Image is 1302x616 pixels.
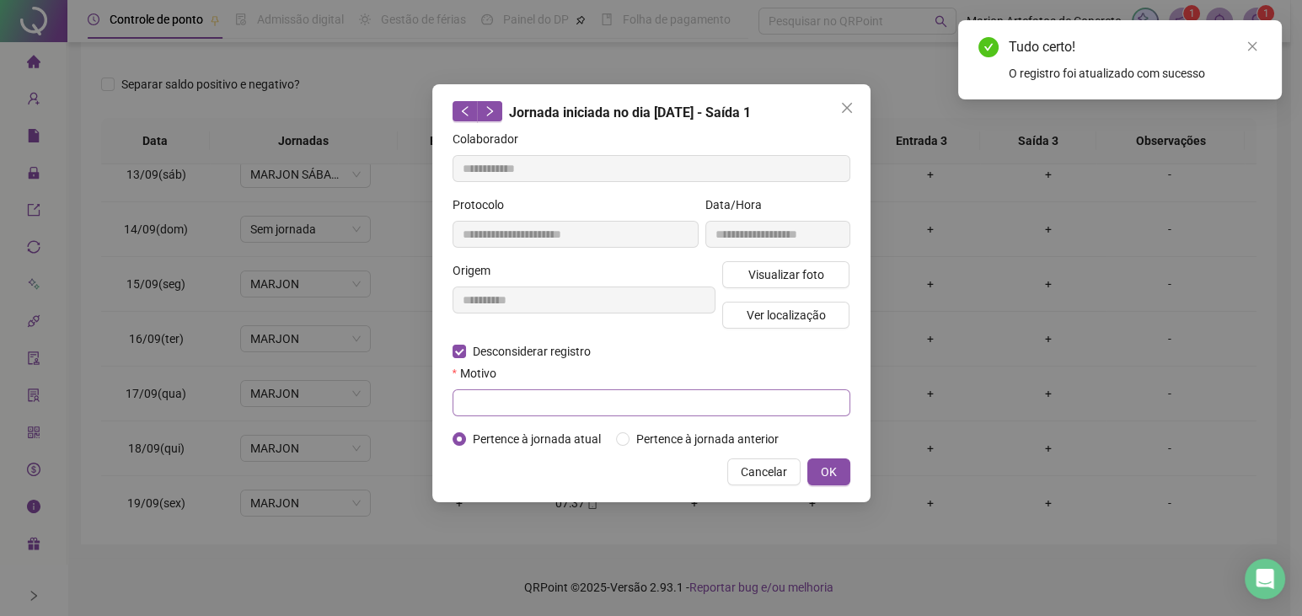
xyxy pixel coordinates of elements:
span: Visualizar foto [747,265,823,284]
span: left [459,105,471,117]
span: check-circle [978,37,999,57]
div: Open Intercom Messenger [1245,559,1285,599]
button: Visualizar foto [722,261,850,288]
label: Origem [453,261,501,280]
span: Ver localização [746,306,825,324]
span: close [1246,40,1258,52]
span: right [484,105,496,117]
div: Jornada iniciada no dia [DATE] - Saída 1 [453,101,850,123]
span: Cancelar [741,463,787,481]
label: Protocolo [453,196,515,214]
div: O registro foi atualizado com sucesso [1009,64,1262,83]
button: Ver localização [722,302,850,329]
span: Desconsiderar registro [466,342,597,361]
button: OK [807,458,850,485]
button: right [477,101,502,121]
button: Close [833,94,860,121]
span: OK [821,463,837,481]
a: Close [1243,37,1262,56]
div: Tudo certo! [1009,37,1262,57]
span: close [840,101,854,115]
label: Colaborador [453,130,529,148]
label: Motivo [453,364,507,383]
button: Cancelar [727,458,801,485]
span: Pertence à jornada atual [466,430,608,448]
button: left [453,101,478,121]
label: Data/Hora [705,196,773,214]
span: Pertence à jornada anterior [630,430,785,448]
